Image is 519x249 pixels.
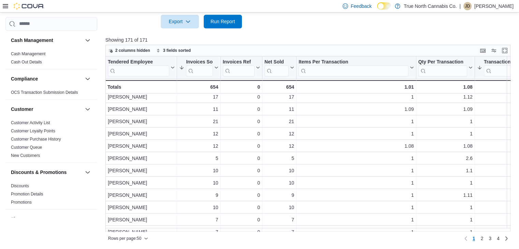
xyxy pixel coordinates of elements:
button: Run Report [204,15,242,28]
div: 17 [179,93,218,101]
button: Rows per page:50 [105,234,151,243]
div: Totals [107,83,175,91]
div: 7 [179,216,218,224]
div: 1 [299,203,414,211]
a: OCS Transaction Submission Details [11,90,78,95]
div: Invoices Ref [222,59,254,76]
p: True North Cannabis Co. [404,2,457,10]
div: 1 [299,93,414,101]
div: 654 [179,83,218,91]
div: [PERSON_NAME] [108,216,175,224]
a: Next page [502,234,510,243]
a: Customer Activity List [11,120,50,125]
div: 5 [264,154,294,162]
div: Invoices Sold [186,59,213,76]
a: Page 2 of 4 [478,233,486,244]
div: Compliance [5,88,97,99]
span: Promotion Details [11,191,43,197]
div: 1 [299,154,414,162]
div: Invoices Ref [222,59,254,65]
p: | [459,2,461,10]
div: 10 [179,203,218,211]
div: 21 [179,117,218,126]
div: 1 [418,228,472,236]
p: [PERSON_NAME] [474,2,514,10]
div: 1 [418,179,472,187]
span: Cash Management [11,51,45,57]
a: Customer Purchase History [11,137,61,142]
button: Cash Management [11,37,82,44]
button: Discounts & Promotions [11,169,82,176]
div: [PERSON_NAME] [108,228,175,236]
div: 7 [264,216,294,224]
div: Tendered Employee [108,59,169,65]
a: Cash Out Details [11,60,42,64]
div: Items Per Transaction [299,59,408,65]
div: [PERSON_NAME] [108,154,175,162]
div: 0 [222,142,260,150]
div: 12 [264,142,294,150]
input: Dark Mode [377,2,391,10]
span: Customer Loyalty Points [11,128,55,134]
a: Customer Loyalty Points [11,129,55,133]
div: 0 [222,130,260,138]
span: Run Report [211,18,235,25]
nav: Pagination for preceding grid [462,233,510,244]
div: Jessica Devereux [463,2,472,10]
button: 3 fields sorted [154,46,193,55]
button: Display options [490,46,498,55]
button: Tendered Employee [108,59,175,76]
div: 1.08 [418,142,472,150]
button: Compliance [84,75,92,83]
div: 12 [179,142,218,150]
div: 1 [299,130,414,138]
div: [PERSON_NAME] [108,142,175,150]
div: Customer [5,119,97,162]
button: Previous page [462,234,470,243]
div: 1 [418,203,472,211]
span: Customer Purchase History [11,136,61,142]
span: 1 [473,235,475,242]
a: Promotion Details [11,192,43,196]
div: 7 [264,228,294,236]
div: 9 [264,191,294,199]
div: 1.01 [299,83,414,91]
div: 0 [222,216,260,224]
h3: Compliance [11,75,38,82]
button: Customer [84,105,92,113]
div: 1 [418,130,472,138]
div: 0 [222,179,260,187]
span: Discounts [11,183,29,189]
button: Keyboard shortcuts [479,46,487,55]
div: 1.12 [418,93,472,101]
button: Enter fullscreen [501,46,509,55]
div: [PERSON_NAME] [108,179,175,187]
button: Qty Per Transaction [418,59,472,76]
div: [PERSON_NAME] [108,191,175,199]
div: Qty Per Transaction [418,59,467,65]
div: 0 [222,154,260,162]
button: Invoices Ref [222,59,260,76]
button: Net Sold [264,59,294,76]
div: 1 [299,191,414,199]
a: Discounts [11,184,29,188]
div: 10 [264,179,294,187]
span: Rows per page : 50 [108,236,141,241]
h3: Finance [11,216,29,222]
button: Items Per Transaction [299,59,414,76]
div: 0 [222,228,260,236]
div: 0 [222,83,260,91]
span: 3 [489,235,491,242]
div: 1.08 [418,83,472,91]
div: 0 [222,105,260,113]
div: 12 [179,130,218,138]
div: 1 [299,166,414,175]
ul: Pagination for preceding grid [470,233,502,244]
button: Cash Management [84,36,92,44]
div: 1.09 [418,105,472,113]
a: Page 4 of 4 [494,233,502,244]
p: Showing 171 of 171 [105,36,515,43]
button: Discounts & Promotions [84,168,92,176]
